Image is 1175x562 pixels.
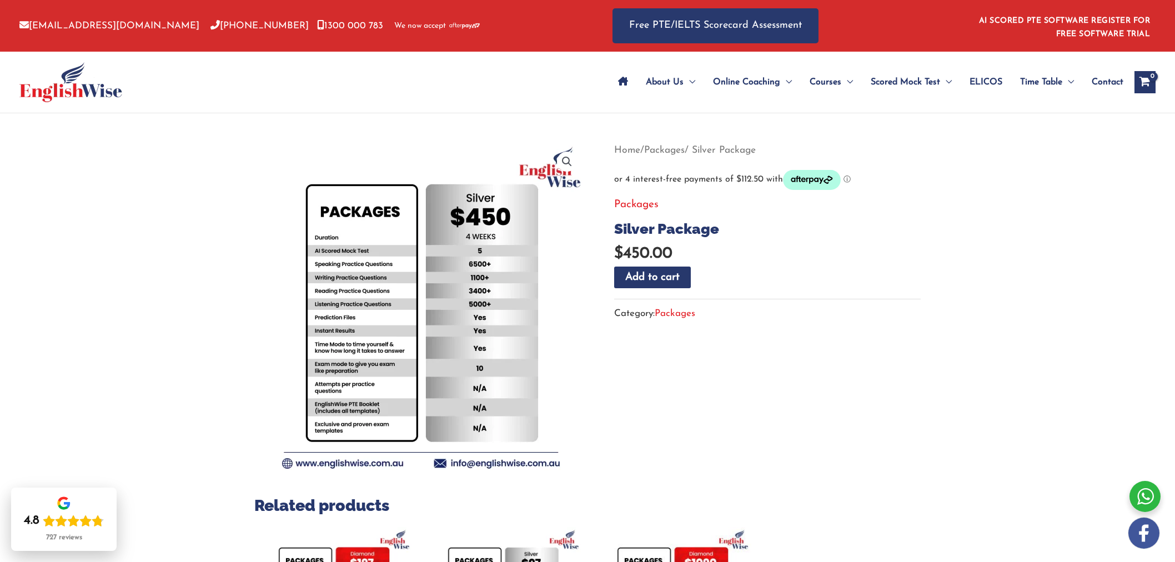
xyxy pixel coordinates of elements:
[1020,63,1062,102] span: Time Table
[644,145,685,155] a: Packages
[254,495,921,516] h2: Related products
[713,63,780,102] span: Online Coaching
[646,63,684,102] span: About Us
[449,23,480,29] img: Afterpay-Logo
[684,63,695,102] span: Menu Toggle
[1083,63,1123,102] a: Contact
[614,246,623,262] span: $
[940,63,952,102] span: Menu Toggle
[614,220,921,238] h1: Silver Package
[637,63,704,102] a: About UsMenu Toggle
[970,63,1002,102] span: ELICOS
[317,21,383,31] a: 1300 000 783
[1128,518,1159,549] img: white-facebook.png
[394,21,446,32] span: We now accept
[1011,63,1083,102] a: Time TableMenu Toggle
[655,309,695,318] a: Packages
[871,63,940,102] span: Scored Mock Test
[24,513,39,529] div: 4.8
[961,63,1011,102] a: ELICOS
[1062,63,1074,102] span: Menu Toggle
[614,145,640,155] a: Home
[19,21,199,31] a: [EMAIL_ADDRESS][DOMAIN_NAME]
[614,141,921,159] nav: Breadcrumb
[841,63,853,102] span: Menu Toggle
[614,199,659,210] a: Packages
[614,304,695,323] span: Category:
[704,63,801,102] a: Online CoachingMenu Toggle
[979,17,1151,38] a: AI SCORED PTE SOFTWARE REGISTER FOR FREE SOFTWARE TRIAL
[862,63,961,102] a: Scored Mock TestMenu Toggle
[801,63,862,102] a: CoursesMenu Toggle
[24,513,104,529] div: Rating: 4.8 out of 5
[1092,63,1123,102] span: Contact
[612,8,819,43] a: Free PTE/IELTS Scorecard Assessment
[780,63,792,102] span: Menu Toggle
[614,246,672,262] bdi: 450.00
[609,63,1123,102] nav: Site Navigation: Main Menu
[19,62,122,102] img: cropped-ew-logo
[972,8,1156,44] aside: Header Widget 1
[557,152,577,172] a: View full-screen image gallery
[810,63,841,102] span: Courses
[210,21,309,31] a: [PHONE_NUMBER]
[614,267,691,288] button: Add to cart
[1134,71,1156,93] a: View Shopping Cart, empty
[46,533,82,542] div: 727 reviews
